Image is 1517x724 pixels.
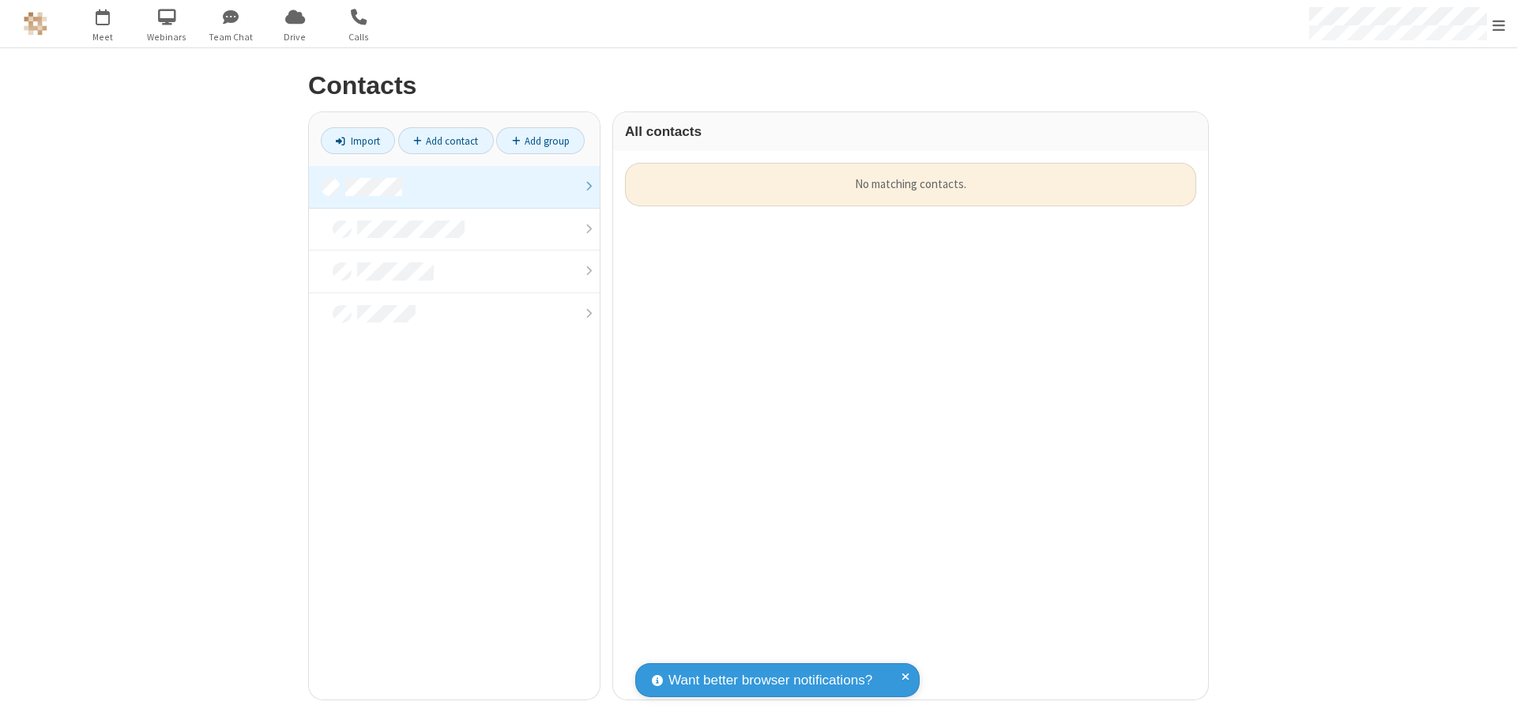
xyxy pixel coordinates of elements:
[496,127,585,154] a: Add group
[137,30,197,44] span: Webinars
[201,30,261,44] span: Team Chat
[613,151,1208,699] div: grid
[668,670,872,691] span: Want better browser notifications?
[625,124,1196,139] h3: All contacts
[625,163,1196,206] div: No matching contacts.
[308,72,1209,100] h2: Contacts
[73,30,133,44] span: Meet
[265,30,325,44] span: Drive
[1477,683,1505,713] iframe: Chat
[321,127,395,154] a: Import
[329,30,389,44] span: Calls
[24,12,47,36] img: QA Selenium DO NOT DELETE OR CHANGE
[398,127,494,154] a: Add contact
